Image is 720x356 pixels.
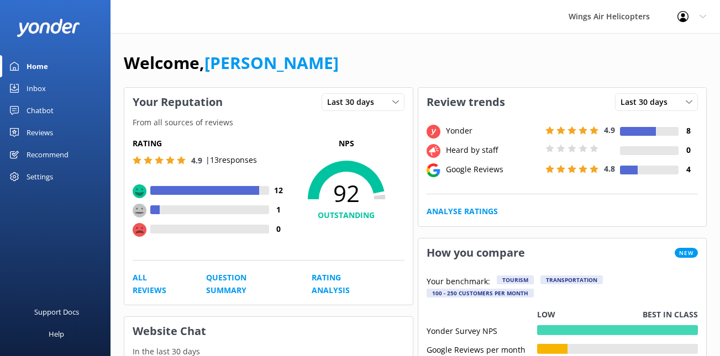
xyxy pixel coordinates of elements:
[49,323,64,345] div: Help
[27,121,53,144] div: Reviews
[679,163,698,176] h4: 4
[427,205,498,217] a: Analyse Ratings
[312,272,379,296] a: Rating Analysis
[124,50,339,76] h1: Welcome,
[27,77,46,99] div: Inbox
[427,275,490,289] p: Your benchmark:
[443,163,543,176] div: Google Reviews
[427,289,534,297] div: 100 - 250 customers per month
[34,301,79,323] div: Support Docs
[204,51,339,74] a: [PERSON_NAME]
[288,179,404,207] span: 92
[17,19,80,37] img: yonder-white-logo.png
[27,144,69,166] div: Recommend
[604,125,615,135] span: 4.9
[124,116,413,129] p: From all sources of reviews
[443,144,543,156] div: Heard by staff
[418,88,513,116] h3: Review trends
[27,166,53,188] div: Settings
[133,137,288,150] h5: Rating
[269,223,288,235] h4: 0
[269,184,288,196] h4: 12
[443,125,543,137] div: Yonder
[675,248,698,258] span: New
[643,309,698,321] p: Best in class
[124,317,413,346] h3: Website Chat
[418,238,533,267] h3: How you compare
[537,309,555,321] p: Low
[427,325,537,335] div: Yonder Survey NPS
[679,125,698,137] h4: 8
[269,204,288,216] h4: 1
[540,275,603,284] div: Transportation
[191,155,202,166] span: 4.9
[427,344,537,354] div: Google Reviews per month
[124,88,231,116] h3: Your Reputation
[497,275,534,284] div: Tourism
[288,137,404,150] p: NPS
[27,55,48,77] div: Home
[679,144,698,156] h4: 0
[604,163,615,174] span: 4.8
[327,96,381,108] span: Last 30 days
[621,96,674,108] span: Last 30 days
[27,99,54,121] div: Chatbot
[288,209,404,221] h4: OUTSTANDING
[133,272,181,296] a: All Reviews
[206,272,287,296] a: Question Summary
[206,154,257,166] p: | 13 responses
